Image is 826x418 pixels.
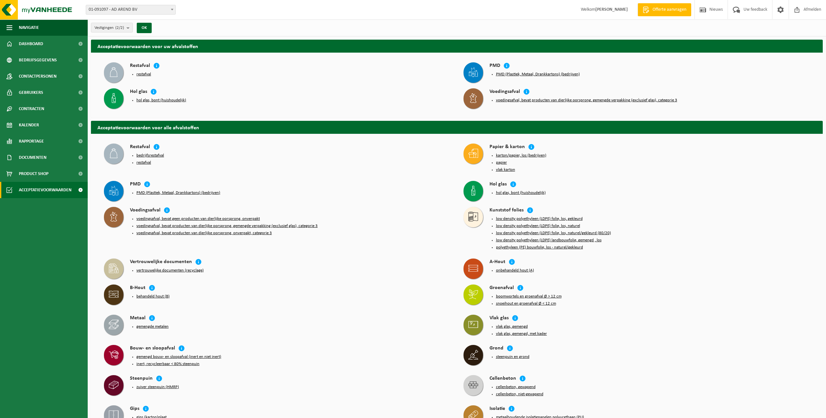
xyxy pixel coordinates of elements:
[496,216,583,222] button: low density polyethyleen (LDPE) folie, los, gekleurd
[91,40,823,52] h2: Acceptatievoorwaarden voor uw afvalstoffen
[496,231,611,236] button: low density polyethyleen (LDPE) folie, los, naturel/gekleurd (80/20)
[496,238,602,243] button: low density polyethyleen (LDPE) landbouwfolie, gemengd , los
[19,149,46,166] span: Documenten
[136,190,220,196] button: PMD (Plastiek, Metaal, Drankkartons) (bedrijven)
[136,223,318,229] button: voedingsafval, bevat producten van dierlijke oorsprong, gemengde verpakking (exclusief glas), cat...
[489,181,507,188] h4: Hol glas
[496,98,677,103] button: voedingsafval, bevat producten van dierlijke oorsprong, gemengde verpakking (exclusief glas), cat...
[489,259,505,266] h4: A-Hout
[489,405,505,413] h4: Isolatie
[496,354,529,360] button: steenpuin en grond
[496,301,556,306] button: snoeihout en groenafval Ø < 12 cm
[130,375,153,383] h4: Steenpuin
[19,52,57,68] span: Bedrijfsgegevens
[496,167,515,172] button: vlak karton
[130,88,147,96] h4: Hol glas
[496,160,507,165] button: papier
[136,160,151,165] button: restafval
[130,259,192,266] h4: Vertrouwelijke documenten
[19,117,39,133] span: Kalender
[489,375,516,383] h4: Cellenbeton
[115,26,124,30] count: (2/2)
[496,392,543,397] button: cellenbeton, niet-gewapend
[496,245,583,250] button: polyethyleen (PE) bouwfolie, los - naturel/gekleurd
[19,84,43,101] span: Gebruikers
[86,5,176,15] span: 01-091097 - AD AREND BV
[91,121,823,133] h2: Acceptatievoorwaarden voor alle afvalstoffen
[489,345,503,352] h4: Grond
[489,62,500,70] h4: PMD
[496,72,580,77] button: PMD (Plastiek, Metaal, Drankkartons) (bedrijven)
[130,345,175,352] h4: Bouw- en sloopafval
[19,19,39,36] span: Navigatie
[489,207,524,214] h4: Kunststof folies
[19,182,71,198] span: Acceptatievoorwaarden
[19,133,44,149] span: Rapportage
[86,5,175,14] span: 01-091097 - AD AREND BV
[137,23,152,33] button: OK
[91,23,133,32] button: Vestigingen(2/2)
[496,190,546,196] button: hol glas, bont (huishoudelijk)
[496,268,534,273] button: onbehandeld hout (A)
[130,62,150,70] h4: Restafval
[136,72,151,77] button: restafval
[496,153,546,158] button: karton/papier, los (bedrijven)
[136,385,179,390] button: zuiver steenpuin (HMRP)
[496,294,562,299] button: boomwortels en groenafval Ø > 12 cm
[489,88,520,96] h4: Voedingsafval
[136,354,221,360] button: gemengd bouw- en sloopafval (inert en niet inert)
[489,144,525,151] h4: Papier & karton
[489,285,514,292] h4: Groenafval
[489,315,509,322] h4: Vlak glas
[136,361,199,367] button: inert, recycleerbaar < 80% steenpuin
[136,153,164,158] button: bedrijfsrestafval
[595,7,628,12] strong: [PERSON_NAME]
[136,294,170,299] button: behandeld hout (B)
[130,144,150,151] h4: Restafval
[136,231,272,236] button: voedingsafval, bevat producten van dierlijke oorsprong, onverpakt, categorie 3
[130,405,139,413] h4: Gips
[496,223,580,229] button: low density polyethyleen (LDPE) folie, los, naturel
[19,101,44,117] span: Contracten
[638,3,691,16] a: Offerte aanvragen
[496,385,536,390] button: cellenbeton, gewapend
[136,98,186,103] button: hol glas, bont (huishoudelijk)
[136,324,169,329] button: gemengde metalen
[136,268,204,273] button: vertrouwelijke documenten (recyclage)
[496,324,528,329] button: vlak glas, gemengd
[130,181,141,188] h4: PMD
[130,285,146,292] h4: B-Hout
[19,166,48,182] span: Product Shop
[95,23,124,33] span: Vestigingen
[130,315,146,322] h4: Metaal
[651,6,688,13] span: Offerte aanvragen
[19,68,57,84] span: Contactpersonen
[19,36,43,52] span: Dashboard
[136,216,260,222] button: voedingsafval, bevat geen producten van dierlijke oorsprong, onverpakt
[496,331,547,336] button: vlak glas, gemengd, met kader
[3,404,108,418] iframe: chat widget
[130,207,160,214] h4: Voedingsafval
